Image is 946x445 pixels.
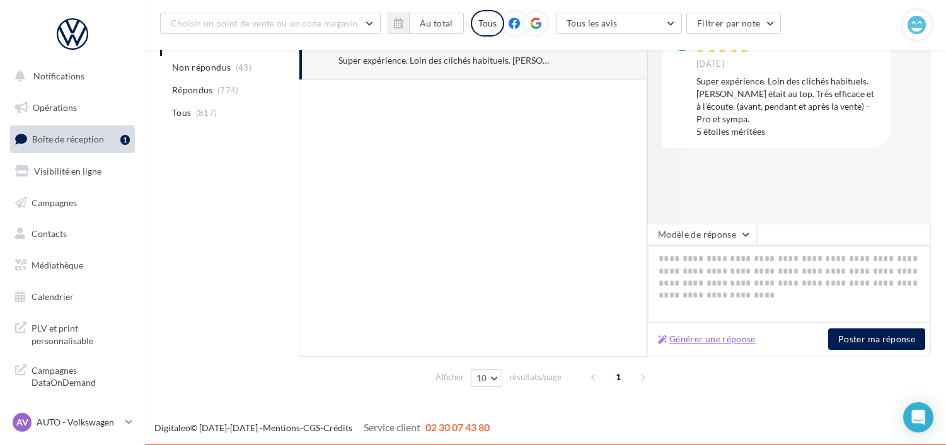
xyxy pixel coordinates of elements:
[32,228,67,239] span: Contacts
[653,332,761,347] button: Générer une réponse
[8,357,137,394] a: Campagnes DataOnDemand
[34,166,101,176] span: Visibilité en ligne
[8,125,137,153] a: Boîte de réception1
[8,252,137,279] a: Médiathèque
[436,371,464,383] span: Afficher
[8,63,132,90] button: Notifications
[828,328,925,350] button: Poster ma réponse
[696,59,724,70] span: [DATE]
[172,107,191,119] span: Tous
[160,13,381,34] button: Choisir un point de vente ou un code magasin
[263,422,300,433] a: Mentions
[8,284,137,310] a: Calendrier
[236,62,251,72] span: (43)
[10,410,135,434] a: AV AUTO - Volkswagen
[567,18,618,28] span: Tous les avis
[8,190,137,216] a: Campagnes
[696,75,880,138] div: Super expérience. Loin des clichés habituels. [PERSON_NAME] était au top. Très efficace et à l’éc...
[196,108,217,118] span: (817)
[471,10,504,37] div: Tous
[338,54,554,67] div: Super expérience. Loin des clichés habituels. [PERSON_NAME] était au top. Très efficace et à l’éc...
[8,221,137,247] a: Contacts
[388,13,464,34] button: Au total
[409,13,464,34] button: Au total
[154,422,490,433] span: © [DATE]-[DATE] - - -
[425,421,490,433] span: 02 30 07 43 80
[33,102,77,113] span: Opérations
[608,367,628,387] span: 1
[154,422,190,433] a: Digitaleo
[16,416,28,429] span: AV
[476,373,487,383] span: 10
[32,260,83,270] span: Médiathèque
[8,158,137,185] a: Visibilité en ligne
[303,422,320,433] a: CGS
[686,13,782,34] button: Filtrer par note
[647,224,757,245] button: Modèle de réponse
[509,371,562,383] span: résultats/page
[32,197,77,207] span: Campagnes
[8,315,137,352] a: PLV et print personnalisable
[32,291,74,302] span: Calendrier
[32,134,104,144] span: Boîte de réception
[32,320,130,347] span: PLV et print personnalisable
[217,85,239,95] span: (774)
[471,369,503,387] button: 10
[903,402,933,432] div: Open Intercom Messenger
[37,416,120,429] p: AUTO - Volkswagen
[8,95,137,121] a: Opérations
[172,61,231,74] span: Non répondus
[556,13,682,34] button: Tous les avis
[171,18,357,28] span: Choisir un point de vente ou un code magasin
[364,421,420,433] span: Service client
[323,422,352,433] a: Crédits
[33,71,84,81] span: Notifications
[120,135,130,145] div: 1
[32,362,130,389] span: Campagnes DataOnDemand
[172,84,213,96] span: Répondus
